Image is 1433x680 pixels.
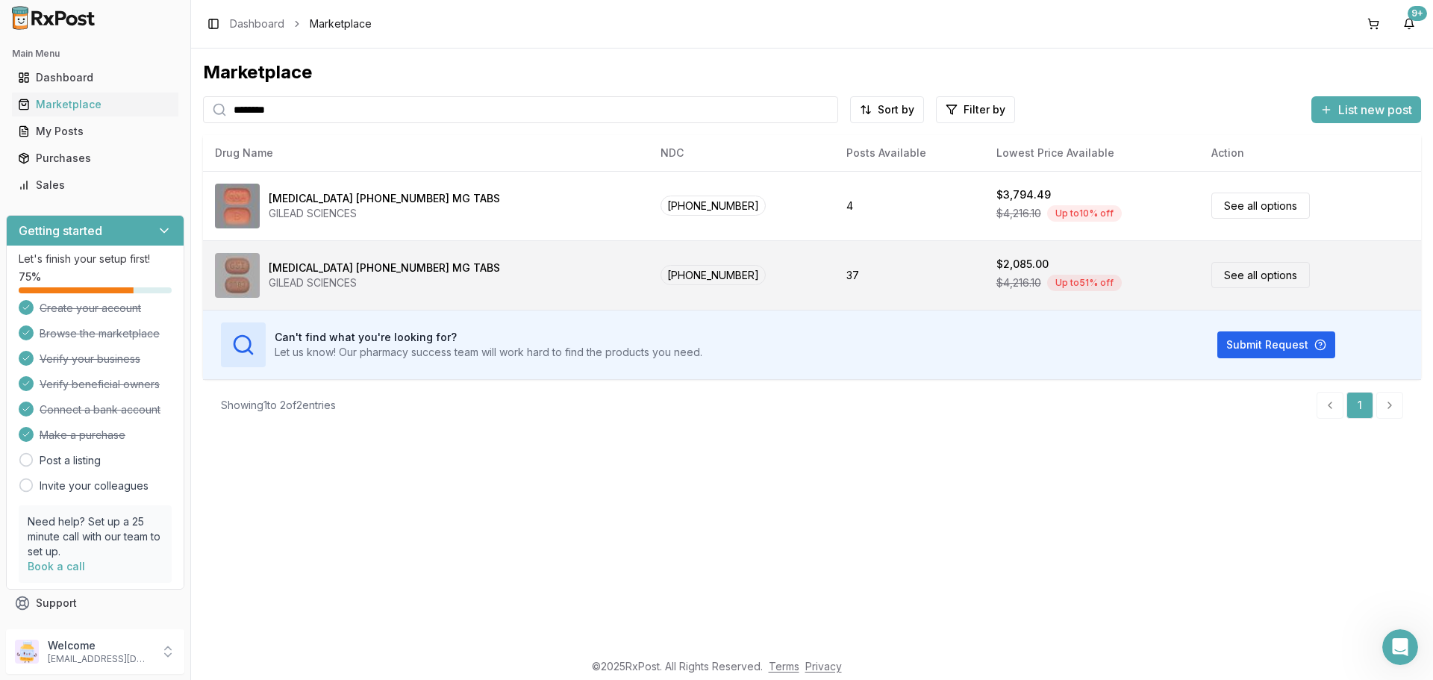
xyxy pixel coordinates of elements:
div: [MEDICAL_DATA] [PHONE_NUMBER] MG TABS [269,261,500,275]
h3: Can't find what you're looking for? [275,330,702,345]
a: 1 [1346,392,1373,419]
p: Let's finish your setup first! [19,252,172,266]
button: List new post [1311,96,1421,123]
span: Filter by [964,102,1005,117]
a: Purchases [12,145,178,172]
a: Invite your colleagues [40,478,149,493]
div: Marketplace [18,97,172,112]
div: Purchases [18,151,172,166]
a: Dashboard [230,16,284,31]
div: My Posts [18,124,172,139]
p: [EMAIL_ADDRESS][DOMAIN_NAME] [48,653,152,665]
span: 75 % [19,269,41,284]
div: Dashboard [18,70,172,85]
div: GILEAD SCIENCES [269,275,500,290]
th: Posts Available [834,135,984,171]
button: Dashboard [6,66,184,90]
th: Lowest Price Available [984,135,1199,171]
button: Filter by [936,96,1015,123]
h3: Getting started [19,222,102,240]
div: $3,794.49 [996,187,1051,202]
img: User avatar [15,640,39,664]
th: Drug Name [203,135,649,171]
td: 4 [834,171,984,240]
span: Marketplace [310,16,372,31]
button: Feedback [6,617,184,643]
iframe: Intercom live chat [1382,629,1418,665]
a: Book a call [28,560,85,573]
a: Privacy [805,660,842,673]
div: $2,085.00 [996,257,1049,272]
a: Post a listing [40,453,101,468]
span: Verify your business [40,352,140,366]
div: GILEAD SCIENCES [269,206,500,221]
a: See all options [1211,262,1310,288]
span: Verify beneficial owners [40,377,160,392]
h2: Main Menu [12,48,178,60]
p: Welcome [48,638,152,653]
img: RxPost Logo [6,6,102,30]
a: Dashboard [12,64,178,91]
div: [MEDICAL_DATA] [PHONE_NUMBER] MG TABS [269,191,500,206]
span: Sort by [878,102,914,117]
a: Marketplace [12,91,178,118]
button: Marketplace [6,93,184,116]
th: Action [1199,135,1421,171]
span: [PHONE_NUMBER] [661,265,766,285]
th: NDC [649,135,834,171]
p: Need help? Set up a 25 minute call with our team to set up. [28,514,163,559]
span: Make a purchase [40,428,125,443]
span: Browse the marketplace [40,326,160,341]
div: Sales [18,178,172,193]
td: 37 [834,240,984,310]
nav: breadcrumb [230,16,372,31]
div: Showing 1 to 2 of 2 entries [221,398,336,413]
span: $4,216.10 [996,275,1041,290]
div: Up to 10 % off [1047,205,1122,222]
span: Connect a bank account [40,402,160,417]
a: Terms [769,660,799,673]
span: [PHONE_NUMBER] [661,196,766,216]
a: List new post [1311,104,1421,119]
button: Support [6,590,184,617]
button: Purchases [6,146,184,170]
span: Feedback [36,623,87,637]
a: Sales [12,172,178,199]
p: Let us know! Our pharmacy success team will work hard to find the products you need. [275,345,702,360]
img: Biktarvy 50-200-25 MG TABS [215,253,260,298]
div: Marketplace [203,60,1421,84]
button: Sales [6,173,184,197]
a: My Posts [12,118,178,145]
div: 9+ [1408,6,1427,21]
button: 9+ [1397,12,1421,36]
button: Sort by [850,96,924,123]
button: Submit Request [1217,331,1335,358]
a: See all options [1211,193,1310,219]
span: Create your account [40,301,141,316]
img: Biktarvy 30-120-15 MG TABS [215,184,260,228]
span: List new post [1338,101,1412,119]
span: $4,216.10 [996,206,1041,221]
div: Up to 51 % off [1047,275,1122,291]
button: My Posts [6,119,184,143]
nav: pagination [1317,392,1403,419]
